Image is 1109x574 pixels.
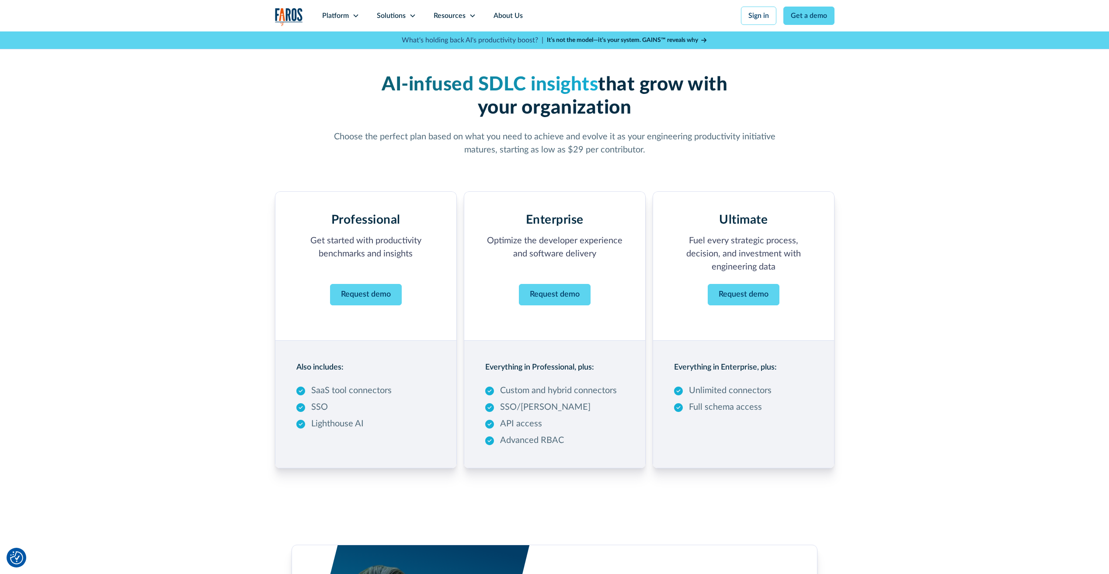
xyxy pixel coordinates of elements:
[547,37,698,43] strong: It’s not the model—it’s your system. GAINS™ reveals why
[500,401,591,414] p: SSO/[PERSON_NAME]
[382,75,598,94] span: AI-infused SDLC insights
[674,234,813,273] p: Fuel every strategic process, decision, and investment with engineering data
[500,384,617,397] p: Custom and hybrid connectors
[296,234,435,273] p: Get started with productivity benchmarks and insights ‍
[674,362,777,373] h3: Everything in Enterprise, plus:
[526,213,584,228] h2: Enterprise
[689,401,762,414] p: Full schema access
[402,35,543,45] p: What's holding back AI's productivity boost? |
[434,10,466,21] div: Resources
[377,10,406,21] div: Solutions
[10,551,23,564] img: Revisit consent button
[10,551,23,564] button: Cookie Settings
[500,434,564,447] p: Advanced RBAC
[311,401,328,414] p: SSO
[275,8,303,26] a: home
[708,284,779,305] a: Contact Modal
[331,130,779,156] p: Choose the perfect plan based on what you need to achieve and evolve it as your engineering produ...
[331,213,400,228] h2: Professional
[296,362,344,373] h3: Also includes:
[330,284,402,305] a: Contact Modal
[719,213,768,228] h2: Ultimate
[783,7,834,25] a: Get a demo
[485,234,624,273] p: Optimize the developer experience and software delivery ‍
[322,10,349,21] div: Platform
[485,362,594,373] h3: Everything in Professional, plus:
[311,384,392,397] p: SaaS tool connectors
[547,36,708,45] a: It’s not the model—it’s your system. GAINS™ reveals why
[331,73,779,120] h1: that grow with your organization
[741,7,776,25] a: Sign in
[519,284,591,305] a: Contact Modal
[689,384,772,397] p: Unlimited connectors
[311,417,364,430] p: Lighthouse AI
[275,8,303,26] img: Logo of the analytics and reporting company Faros.
[500,417,542,430] p: API access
